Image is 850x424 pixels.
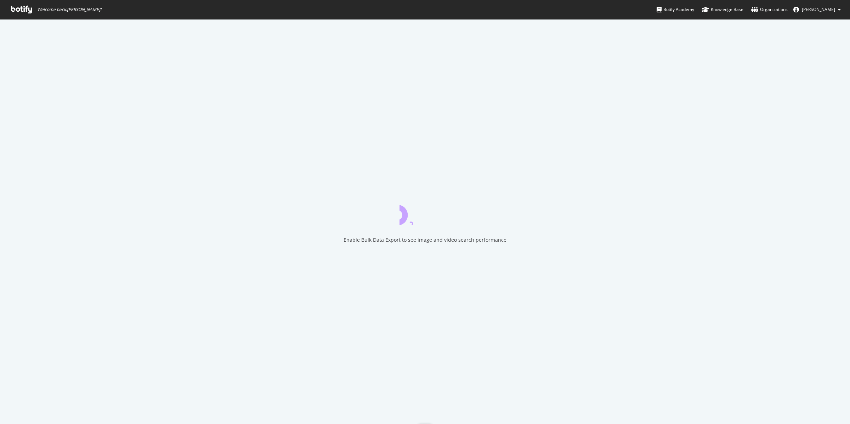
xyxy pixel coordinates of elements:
[37,7,101,12] span: Welcome back, [PERSON_NAME] !
[702,6,743,13] div: Knowledge Base
[788,4,846,15] button: [PERSON_NAME]
[802,6,835,12] span: Brendan O'Connell
[751,6,788,13] div: Organizations
[657,6,694,13] div: Botify Academy
[344,236,506,243] div: Enable Bulk Data Export to see image and video search performance
[399,200,450,225] div: animation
